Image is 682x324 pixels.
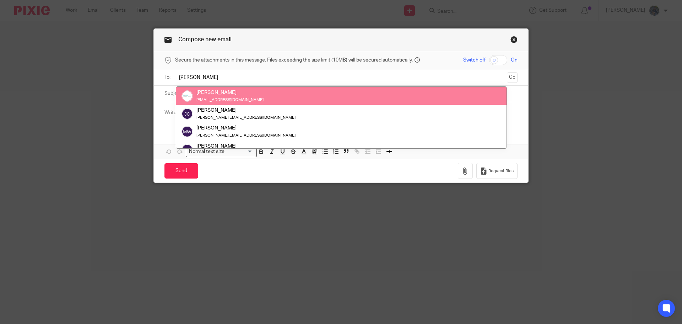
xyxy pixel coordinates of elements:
small: [EMAIL_ADDRESS][DOMAIN_NAME] [196,98,264,102]
div: [PERSON_NAME] [196,89,264,96]
label: Subject: [164,90,183,97]
button: Request files [476,163,518,179]
span: Normal text size [188,148,226,155]
span: On [511,57,518,64]
img: svg%3E [182,144,193,155]
div: [PERSON_NAME] [196,143,296,150]
a: Close this dialog window [510,36,518,46]
input: Search for option [227,148,253,155]
input: Send [164,163,198,179]
span: Switch off [463,57,486,64]
button: Cc [507,72,518,83]
div: [PERSON_NAME] [196,107,296,114]
span: Request files [488,168,514,174]
img: svg%3E [182,108,193,119]
span: Secure the attachments in this message. Files exceeding the size limit (10MB) will be secured aut... [175,57,413,64]
small: [PERSON_NAME][EMAIL_ADDRESS][DOMAIN_NAME] [196,116,296,119]
img: _Logo.png [182,90,193,102]
label: To: [164,74,172,81]
img: svg%3E [182,126,193,138]
small: [PERSON_NAME][EMAIL_ADDRESS][DOMAIN_NAME] [196,134,296,138]
div: [PERSON_NAME] [196,125,296,132]
div: Search for option [186,146,257,157]
span: Compose new email [178,37,232,42]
